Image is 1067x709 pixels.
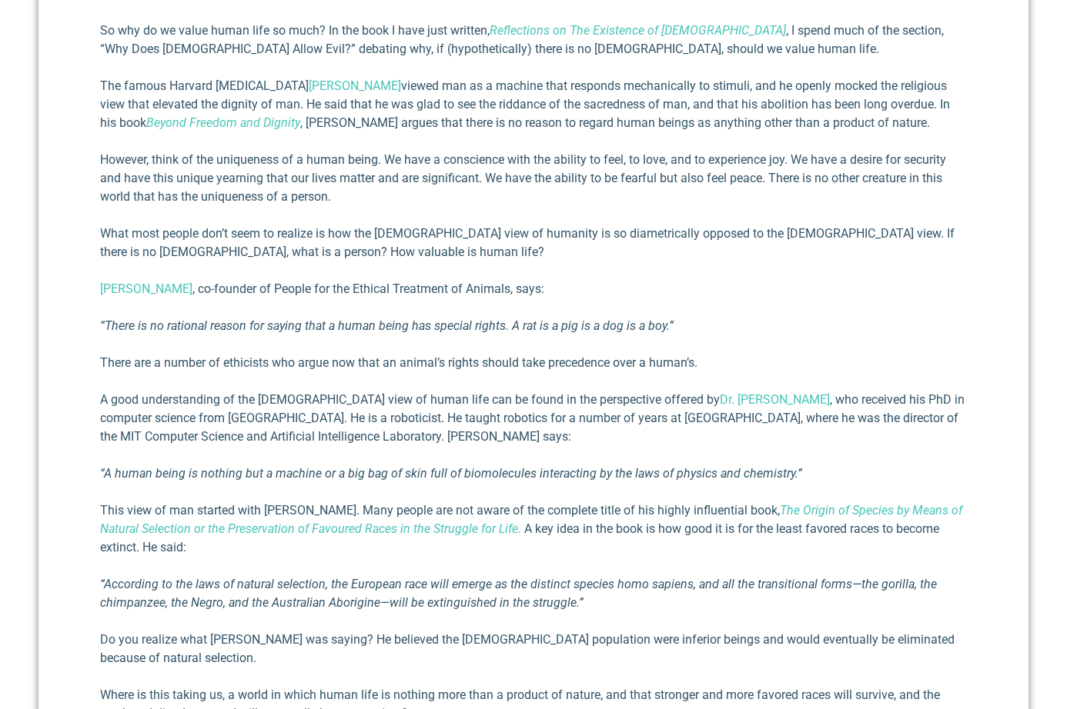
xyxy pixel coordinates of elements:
a: Dr. [PERSON_NAME] [720,392,830,407]
em: “A human being is nothing but a machine or a big bag of skin full of biomolecules interacting by ... [100,466,802,481]
p: Do you realize what [PERSON_NAME] was saying? He believed the [DEMOGRAPHIC_DATA] population were ... [100,631,967,667]
em: “According to the laws of natural selection, the European race will emerge as the distinct specie... [100,577,937,610]
p: A good understanding of the [DEMOGRAPHIC_DATA] view of human life can be found in the perspective... [100,391,967,446]
a: Beyond Freedom and Dignity [146,115,300,130]
p: However, think of the uniqueness of a human being. We have a conscience with the ability to feel,... [100,151,967,206]
p: So why do we value human life so much? In the book I have just written, , I spend much of the sec... [100,22,967,58]
p: There are a number of ethicists who argue now that an animal’s rights should take precedence over... [100,354,967,372]
a: The Origin of Species by Means of Natural Selection or the Preservation of Favoured Races in the ... [100,503,962,536]
a: Reflections on The Existence of [DEMOGRAPHIC_DATA] [490,23,786,38]
p: What most people don’t seem to realize is how the [DEMOGRAPHIC_DATA] view of humanity is so diame... [100,225,967,261]
em: “There is no rational reason for saying that a human being has special rights. A rat is a pig is ... [100,318,674,333]
p: , co-founder of People for the Ethical Treatment of Animals, says: [100,280,967,298]
a: [PERSON_NAME] [100,281,192,296]
a: [PERSON_NAME] [309,78,401,93]
p: The famous Harvard [MEDICAL_DATA] viewed man as a machine that responds mechanically to stimuli, ... [100,77,967,132]
p: This view of man started with [PERSON_NAME]. Many people are not aware of the complete title of h... [100,501,967,557]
